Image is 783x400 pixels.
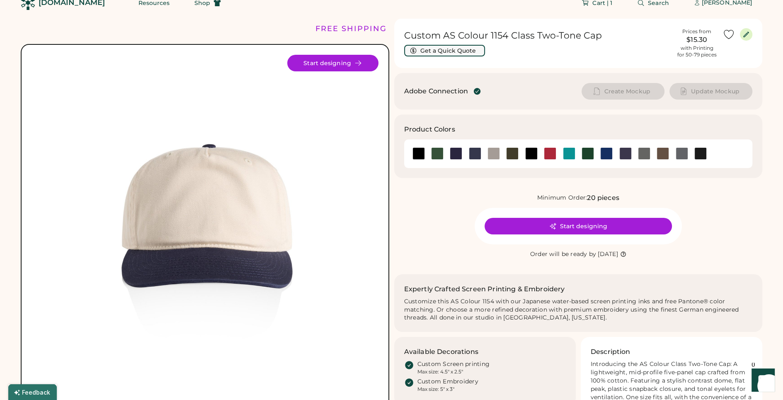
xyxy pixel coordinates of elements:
span: Create Mockup [604,88,650,94]
div: Max size: 5" x 3" [417,386,454,393]
h2: Expertly Crafted Screen Printing & Embroidery [404,284,565,294]
div: Adobe Connection [404,86,468,96]
div: [DATE] [598,250,618,259]
div: $15.30 [676,35,718,45]
div: with Printing for 50-79 pieces [677,45,717,58]
div: Custom Screen printing [417,360,490,368]
h3: Product Colors [404,124,455,134]
div: Custom Embroidery [417,378,478,386]
span: Update Mockup [691,88,739,94]
button: Update Mockup [669,83,752,100]
div: 20 pieces [587,193,619,203]
iframe: Front Chat [744,363,779,398]
button: Create Mockup [582,83,664,100]
button: Get a Quick Quote [404,45,485,56]
div: Customize this AS Colour 1154 with our Japanese water-based screen printing inks and free Pantone... [404,298,753,322]
h1: Custom AS Colour 1154 Class Two-Tone Cap [404,30,671,41]
button: Start designing [287,55,378,71]
div: Max size: 4.5" x 2.5" [417,368,463,375]
h3: Description [591,347,630,357]
div: Prices from [682,28,711,35]
div: FREE SHIPPING [315,23,387,34]
h3: Available Decorations [404,347,478,357]
button: Start designing [485,218,672,234]
div: Order will be ready by [530,250,596,259]
div: Minimum Order: [537,194,587,202]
